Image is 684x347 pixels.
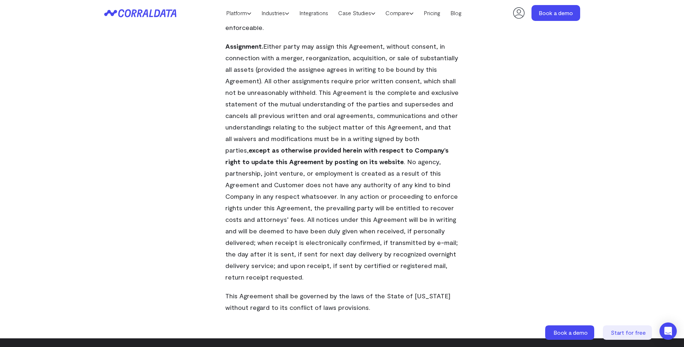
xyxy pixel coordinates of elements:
[611,329,646,336] span: Start for free
[553,329,588,336] span: Book a demo
[221,8,256,18] a: Platform
[659,322,677,340] div: Open Intercom Messenger
[333,8,380,18] a: Case Studies
[380,8,419,18] a: Compare
[225,290,459,313] p: This Agreement shall be governed by the laws of the State of [US_STATE] without regard to its con...
[225,146,449,166] strong: except as otherwise provided herein with respect to Company’s right to update this Agreement by p...
[294,8,333,18] a: Integrations
[419,8,445,18] a: Pricing
[545,325,596,340] a: Book a demo
[225,40,459,283] p: Either party may assign this Agreement, without consent, in connection with a merger, reorganizat...
[445,8,467,18] a: Blog
[603,325,653,340] a: Start for free
[256,8,294,18] a: Industries
[225,42,263,50] strong: Assignment.
[531,5,580,21] a: Book a demo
